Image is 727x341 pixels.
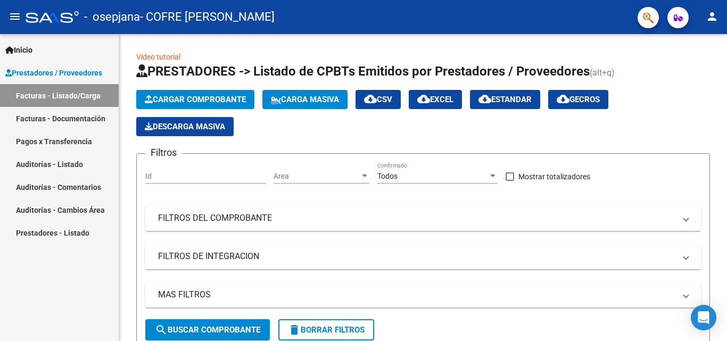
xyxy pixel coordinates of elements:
button: Buscar Comprobante [145,319,270,340]
button: Borrar Filtros [278,319,374,340]
mat-expansion-panel-header: MAS FILTROS [145,282,701,307]
span: Carga Masiva [271,95,339,104]
span: (alt+q) [590,68,615,78]
mat-panel-title: MAS FILTROS [158,289,675,301]
button: Cargar Comprobante [136,90,254,109]
button: Carga Masiva [262,90,348,109]
app-download-masive: Descarga masiva de comprobantes (adjuntos) [136,117,234,136]
mat-icon: cloud_download [364,93,377,105]
span: Inicio [5,44,32,56]
span: Estandar [478,95,532,104]
mat-icon: cloud_download [417,93,430,105]
span: - osepjana [84,5,140,29]
button: Estandar [470,90,540,109]
mat-icon: person [706,10,718,23]
mat-icon: cloud_download [478,93,491,105]
span: Prestadores / Proveedores [5,67,102,79]
span: Descarga Masiva [145,122,225,131]
button: Descarga Masiva [136,117,234,136]
mat-panel-title: FILTROS DEL COMPROBANTE [158,212,675,224]
span: EXCEL [417,95,453,104]
mat-expansion-panel-header: FILTROS DE INTEGRACION [145,244,701,269]
mat-icon: cloud_download [557,93,569,105]
button: Gecros [548,90,608,109]
mat-icon: menu [9,10,21,23]
span: Mostrar totalizadores [518,170,590,183]
button: EXCEL [409,90,462,109]
button: CSV [356,90,401,109]
span: Todos [377,172,398,180]
span: CSV [364,95,392,104]
span: Area [274,172,360,181]
span: Gecros [557,95,600,104]
span: Buscar Comprobante [155,325,260,335]
mat-icon: search [155,323,168,336]
h3: Filtros [145,145,182,160]
a: Video tutorial [136,53,180,61]
span: Borrar Filtros [288,325,365,335]
span: Cargar Comprobante [145,95,246,104]
div: Open Intercom Messenger [691,305,716,330]
mat-expansion-panel-header: FILTROS DEL COMPROBANTE [145,205,701,231]
span: - COFRE [PERSON_NAME] [140,5,275,29]
mat-icon: delete [288,323,301,336]
span: PRESTADORES -> Listado de CPBTs Emitidos por Prestadores / Proveedores [136,64,590,79]
mat-panel-title: FILTROS DE INTEGRACION [158,251,675,262]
